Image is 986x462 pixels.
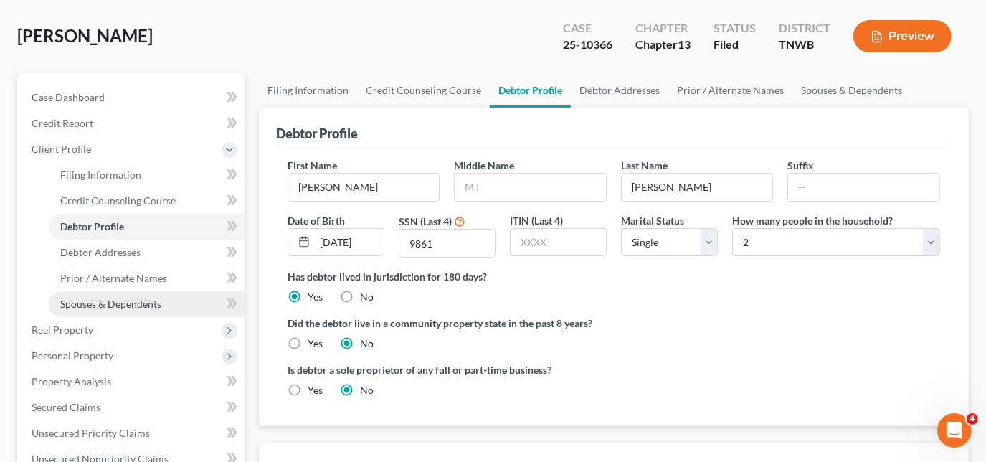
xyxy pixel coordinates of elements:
[668,73,792,108] a: Prior / Alternate Names
[315,229,384,256] input: MM/DD/YYYY
[49,240,245,265] a: Debtor Addresses
[288,362,607,377] label: Is debtor a sole proprietor of any full or part-time business?
[792,73,911,108] a: Spouses & Dependents
[511,229,606,256] input: XXXX
[49,214,245,240] a: Debtor Profile
[20,420,245,446] a: Unsecured Priority Claims
[288,213,345,228] label: Date of Birth
[308,383,323,397] label: Yes
[937,413,972,448] iframe: Intercom live chat
[399,230,495,257] input: XXXX
[732,213,893,228] label: How many people in the household?
[32,91,105,103] span: Case Dashboard
[308,290,323,304] label: Yes
[259,73,357,108] a: Filing Information
[49,162,245,188] a: Filing Information
[288,269,940,284] label: Has debtor lived in jurisdiction for 180 days?
[60,272,167,284] span: Prior / Alternate Names
[288,174,440,201] input: --
[622,174,773,201] input: --
[49,265,245,291] a: Prior / Alternate Names
[60,194,176,207] span: Credit Counseling Course
[571,73,668,108] a: Debtor Addresses
[360,290,374,304] label: No
[32,143,91,155] span: Client Profile
[399,214,452,229] label: SSN (Last 4)
[60,246,141,258] span: Debtor Addresses
[32,427,150,439] span: Unsecured Priority Claims
[635,37,691,53] div: Chapter
[49,291,245,317] a: Spouses & Dependents
[714,20,756,37] div: Status
[60,169,141,181] span: Filing Information
[32,375,111,387] span: Property Analysis
[360,383,374,397] label: No
[621,213,684,228] label: Marital Status
[20,110,245,136] a: Credit Report
[621,158,668,173] label: Last Name
[853,20,952,52] button: Preview
[967,413,978,425] span: 4
[60,298,161,310] span: Spouses & Dependents
[678,37,691,51] span: 13
[20,85,245,110] a: Case Dashboard
[454,158,514,173] label: Middle Name
[357,73,490,108] a: Credit Counseling Course
[563,20,612,37] div: Case
[563,37,612,53] div: 25-10366
[20,395,245,420] a: Secured Claims
[276,125,358,142] div: Debtor Profile
[360,336,374,351] label: No
[510,213,563,228] label: ITIN (Last 4)
[779,20,830,37] div: District
[779,37,830,53] div: TNWB
[32,324,93,336] span: Real Property
[308,336,323,351] label: Yes
[490,73,571,108] a: Debtor Profile
[788,174,939,201] input: --
[20,369,245,395] a: Property Analysis
[17,25,153,46] span: [PERSON_NAME]
[60,220,124,232] span: Debtor Profile
[288,316,940,331] label: Did the debtor live in a community property state in the past 8 years?
[32,349,113,362] span: Personal Property
[288,158,337,173] label: First Name
[49,188,245,214] a: Credit Counseling Course
[455,174,606,201] input: M.I
[714,37,756,53] div: Filed
[32,401,100,413] span: Secured Claims
[787,158,814,173] label: Suffix
[635,20,691,37] div: Chapter
[32,117,93,129] span: Credit Report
